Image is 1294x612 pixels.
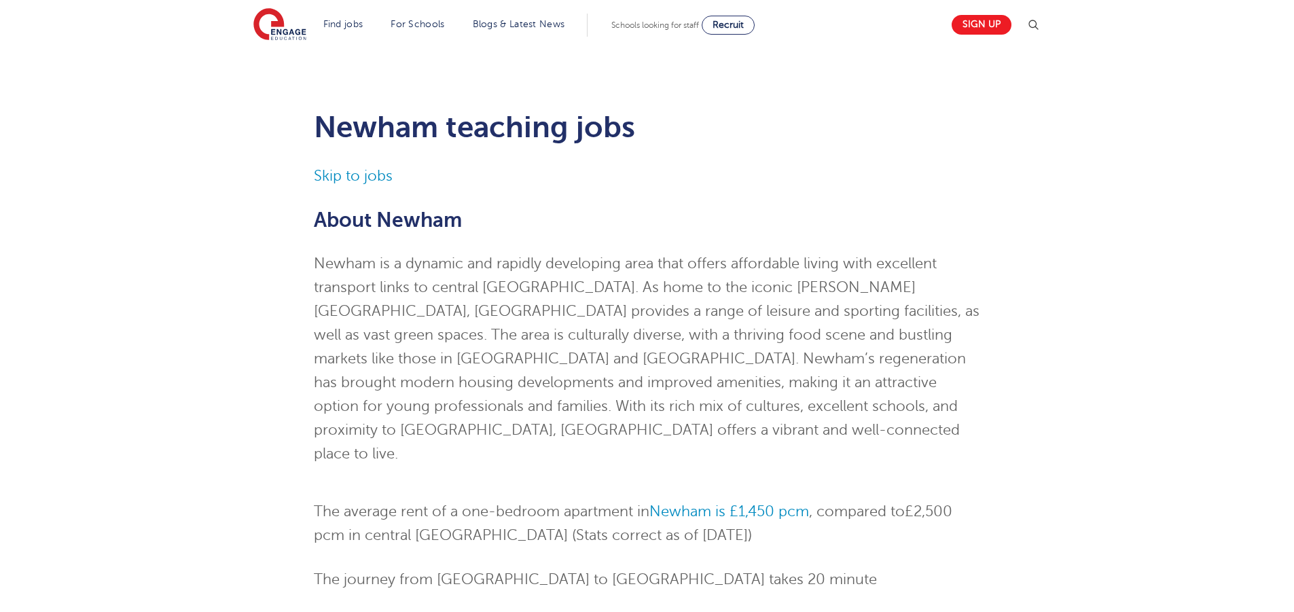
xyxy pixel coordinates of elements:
span: Newham is a dynamic and rapidly developing area that offers affordable living with excellent tran... [314,255,980,462]
img: Engage Education [253,8,306,42]
span: About Newham [314,209,462,232]
a: Find jobs [323,19,363,29]
a: Newham is £1,450 pcm [649,503,809,520]
span: , compared to [809,503,905,520]
h1: Newham teaching jobs [314,110,980,144]
a: Sign up [952,15,1011,35]
a: Skip to jobs [314,168,393,184]
a: Recruit [702,16,755,35]
a: Blogs & Latest News [473,19,565,29]
a: For Schools [391,19,444,29]
span: The average rent of a one-bedroom apartment in [314,503,649,520]
span: Schools looking for staff [611,20,699,30]
span: The journey from [GEOGRAPHIC_DATA] to [GEOGRAPHIC_DATA] takes 20 minute [314,571,877,588]
span: Recruit [713,20,744,30]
